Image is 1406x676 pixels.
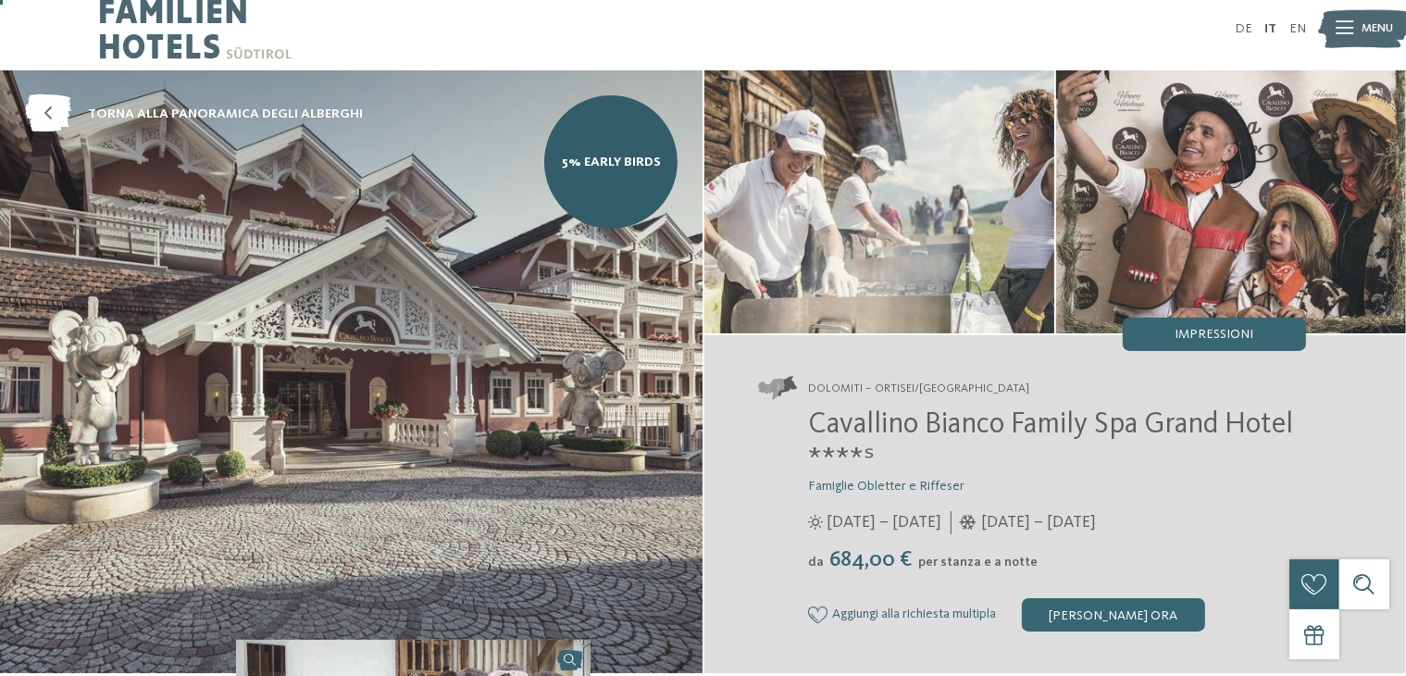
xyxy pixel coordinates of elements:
[826,549,916,571] span: 684,00 €
[1175,328,1253,341] span: Impressioni
[808,480,964,493] span: Famiglie Obletter e Riffeser
[808,381,1029,397] span: Dolomiti – Ortisei/[GEOGRAPHIC_DATA]
[918,556,1038,569] span: per stanza e a notte
[808,515,823,530] i: Orari d'apertura estate
[833,607,997,622] span: Aggiungi alla richiesta multipla
[704,70,1054,333] img: Nel family hotel a Ortisei i vostri desideri diventeranno realtà
[562,153,661,171] span: 5% Early Birds
[544,95,678,229] a: 5% Early Birds
[1235,22,1252,35] a: DE
[1289,22,1306,35] a: EN
[1022,598,1205,632] div: [PERSON_NAME] ora
[808,556,824,569] span: da
[1362,20,1393,37] span: Menu
[981,511,1096,534] span: [DATE] – [DATE]
[1264,22,1276,35] a: IT
[25,95,363,133] a: torna alla panoramica degli alberghi
[827,511,942,534] span: [DATE] – [DATE]
[808,410,1293,475] span: Cavallino Bianco Family Spa Grand Hotel ****ˢ
[960,515,977,530] i: Orari d'apertura inverno
[1056,70,1406,333] img: Nel family hotel a Ortisei i vostri desideri diventeranno realtà
[88,105,363,123] span: torna alla panoramica degli alberghi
